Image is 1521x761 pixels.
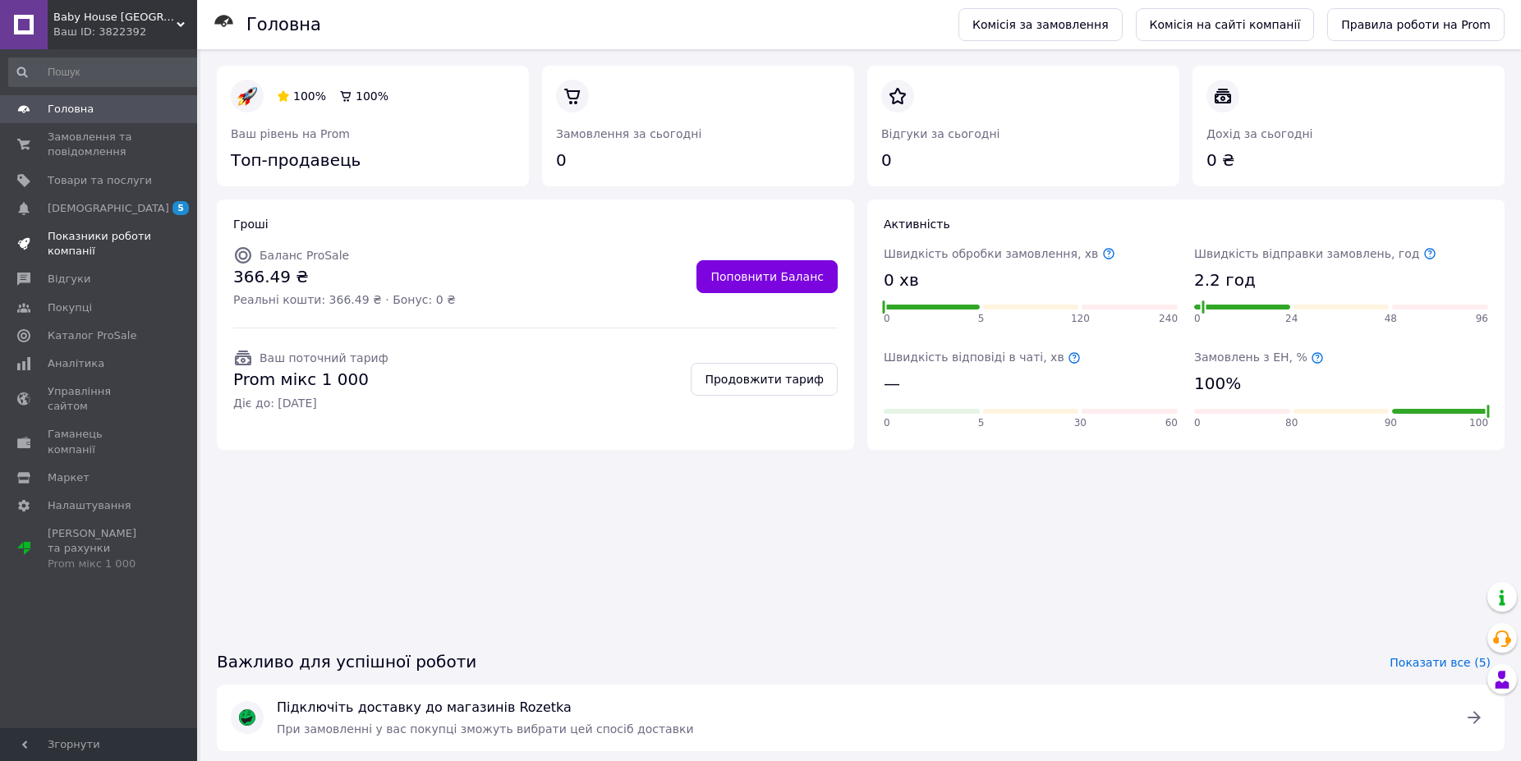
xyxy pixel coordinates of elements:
span: Налаштування [48,498,131,513]
span: Баланс ProSale [260,249,349,262]
span: Замовлення та повідомлення [48,130,152,159]
a: Підключіть доставку до магазинів RozetkaПри замовленні у вас покупці зможуть вибрати цей спосіб д... [217,685,1505,751]
span: Гроші [233,218,269,231]
span: 96 [1476,312,1488,326]
span: Діє до: [DATE] [233,395,388,411]
span: 240 [1159,312,1178,326]
span: Аналітика [48,356,104,371]
span: Товари та послуги [48,173,152,188]
span: 60 [1165,416,1178,430]
span: 0 хв [884,268,919,292]
span: Важливо для успішної роботи [217,650,476,674]
a: Комісія на сайті компанії [1136,8,1315,41]
span: 100% [293,89,326,103]
span: 90 [1385,416,1397,430]
span: 30 [1074,416,1087,430]
span: При замовленні у вас покупці зможуть вибрати цей спосіб доставки [277,722,694,736]
span: 120 [1071,312,1090,326]
span: Маркет [48,470,90,485]
span: Швидкість відправки замовлень, год [1194,247,1436,260]
span: Реальні кошти: 366.49 ₴ · Бонус: 0 ₴ [233,291,456,308]
span: Покупці [48,300,92,315]
span: 100 [1469,416,1488,430]
span: 0 [884,416,890,430]
span: 5 [978,416,985,430]
a: Комісія за замовлення [958,8,1123,41]
h1: Головна [246,15,321,34]
span: 366.49 ₴ [233,265,456,289]
span: Гаманець компанії [48,427,152,456]
span: 5 [978,312,985,326]
span: Активність [884,218,950,231]
span: Швидкість відповіді в чаті, хв [884,351,1081,364]
span: 100% [356,89,388,103]
span: Показати все (5) [1390,654,1491,671]
span: 0 [884,312,890,326]
span: 5 [172,201,189,215]
input: Пошук [8,57,203,87]
div: Ваш ID: 3822392 [53,25,197,39]
span: Управління сайтом [48,384,152,414]
span: Замовлень з ЕН, % [1194,351,1324,364]
span: Відгуки [48,272,90,287]
span: Каталог ProSale [48,328,136,343]
span: Швидкість обробки замовлення, хв [884,247,1115,260]
span: 80 [1285,416,1298,430]
a: Правила роботи на Prom [1327,8,1505,41]
span: Підключіть доставку до магазинів Rozetka [277,699,1445,717]
a: Продовжити тариф [691,363,838,396]
span: 24 [1285,312,1298,326]
span: 2.2 год [1194,268,1256,292]
div: Prom мікс 1 000 [48,557,152,571]
span: Prom мікс 1 000 [233,368,388,392]
span: [DEMOGRAPHIC_DATA] [48,201,169,216]
span: Baby House Одеса [53,10,177,25]
span: 100% [1194,372,1241,396]
span: 48 [1385,312,1397,326]
span: Ваш поточний тариф [260,351,388,364]
span: [PERSON_NAME] та рахунки [48,526,152,571]
span: 0 [1194,312,1201,326]
span: Показники роботи компанії [48,229,152,259]
span: Головна [48,102,94,117]
a: Поповнити Баланс [696,260,838,293]
span: — [884,372,900,396]
span: 0 [1194,416,1201,430]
